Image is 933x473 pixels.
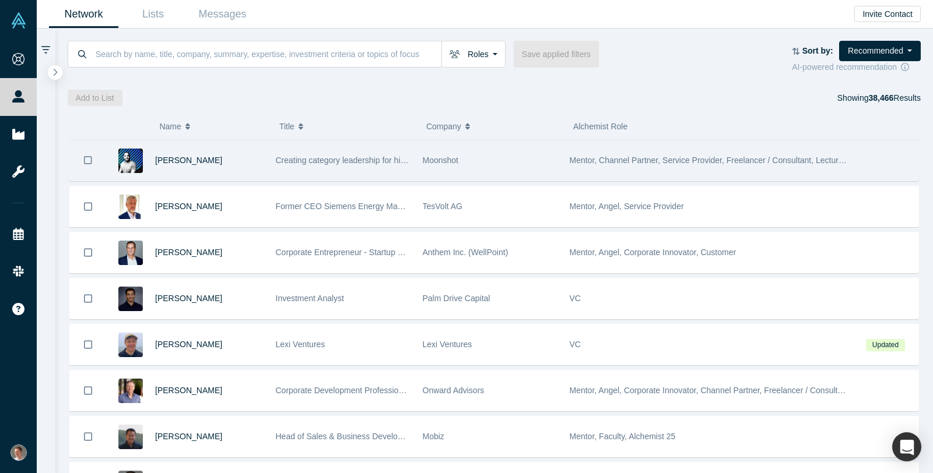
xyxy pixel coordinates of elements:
img: Christian Busch's Profile Image [118,241,143,265]
span: Updated [866,339,904,351]
img: Jassim Kanoo's Profile Image [118,287,143,311]
a: [PERSON_NAME] [155,202,222,211]
strong: 38,466 [868,93,893,103]
button: Bookmark [70,278,106,319]
span: Moonshot [423,156,458,165]
span: Palm Drive Capital [423,294,490,303]
a: [PERSON_NAME] [155,156,222,165]
a: [PERSON_NAME] [155,340,222,349]
img: Jonah Probell's Profile Image [118,333,143,357]
a: Network [49,1,118,28]
button: Bookmark [70,370,106,411]
span: VC [570,294,581,303]
img: Michael Chang's Profile Image [118,425,143,449]
button: Invite Contact [854,6,921,22]
span: Anthem Inc. (WellPoint) [423,248,508,257]
button: Bookmark [70,140,106,181]
span: Corporate Development Professional | ex-Visa, Autodesk, Synopsys, Bright Machines [276,386,584,395]
span: Mentor, Angel, Corporate Innovator, Channel Partner, Freelancer / Consultant [570,386,849,395]
a: Lists [118,1,188,28]
a: [PERSON_NAME] [155,432,222,441]
span: VC [570,340,581,349]
span: Mentor, Faculty, Alchemist 25 [570,432,676,441]
button: Add to List [68,90,122,106]
span: Name [159,114,181,139]
button: Roles [441,41,506,68]
span: Head of Sales & Business Development (interim) [276,432,453,441]
button: Name [159,114,267,139]
span: Mentor, Angel, Corporate Innovator, Customer [570,248,736,257]
span: Lexi Ventures [423,340,472,349]
span: Mentor, Angel, Service Provider [570,202,684,211]
span: Company [426,114,461,139]
span: Mobiz [423,432,444,441]
a: [PERSON_NAME] [155,386,222,395]
span: Former CEO Siemens Energy Management Division of SIEMENS AG [276,202,527,211]
img: Josh Ewing's Profile Image [118,379,143,403]
a: Messages [188,1,257,28]
div: AI-powered recommendation [792,61,921,73]
span: Mentor, Channel Partner, Service Provider, Freelancer / Consultant, Lecturer, Angel [570,156,871,165]
span: Investment Analyst [276,294,345,303]
strong: Sort by: [802,46,833,55]
span: Title [279,114,294,139]
button: Recommended [839,41,921,61]
span: Corporate Entrepreneur - Startup CEO Mentor [276,248,443,257]
button: Save applied filters [514,41,599,68]
span: Results [868,93,921,103]
span: Onward Advisors [423,386,485,395]
button: Title [279,114,414,139]
a: [PERSON_NAME] [155,294,222,303]
button: Company [426,114,561,139]
img: Alchemist Vault Logo [10,12,27,29]
button: Bookmark [70,186,106,227]
a: [PERSON_NAME] [155,248,222,257]
img: Ralf Christian's Profile Image [118,195,143,219]
button: Bookmark [70,416,106,457]
button: Bookmark [70,324,106,365]
span: Lexi Ventures [276,340,325,349]
span: TesVolt AG [423,202,462,211]
img: Chikodi Chima's Profile Image [118,149,143,173]
input: Search by name, title, company, summary, expertise, investment criteria or topics of focus [94,40,441,68]
img: Roman Khrulev's Account [10,444,27,461]
div: Showing [837,90,921,106]
span: Creating category leadership for high-potential entrepreneurs [276,156,496,165]
span: Alchemist Role [573,122,627,131]
button: Bookmark [70,232,106,273]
